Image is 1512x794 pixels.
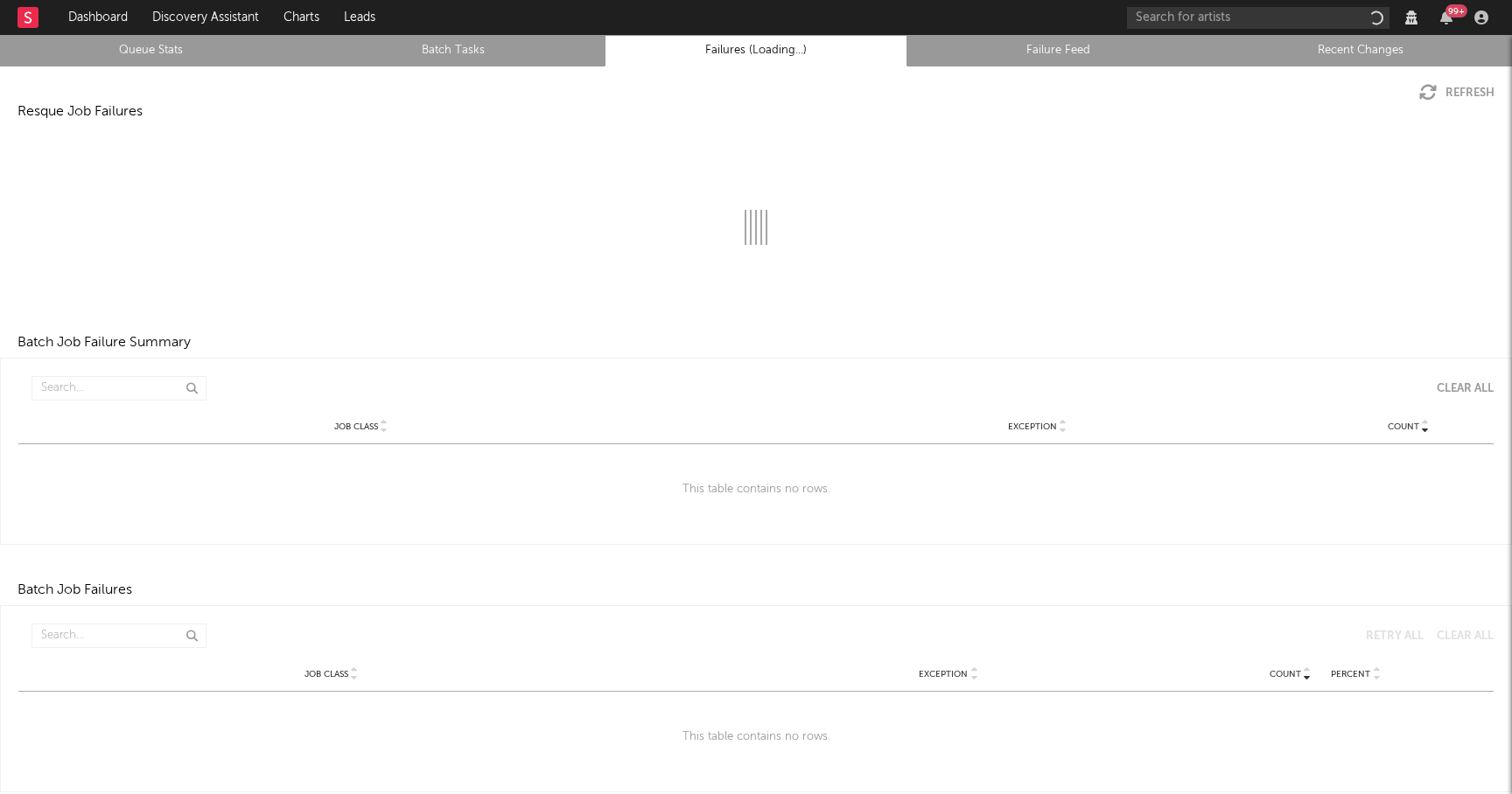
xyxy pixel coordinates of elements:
span: Count [1270,669,1301,679]
div: Resque Job Failures [17,101,143,122]
a: Failure Feed [917,40,1200,61]
span: Count [1388,421,1419,432]
a: Recent Changes [1219,40,1502,61]
div: This table contains no rows. [18,692,1494,783]
div: This table contains no rows. [18,444,1494,535]
div: Clear All [1437,383,1494,394]
button: Clear All [1424,383,1494,394]
a: Failures (Loading...) [614,40,898,61]
input: Search... [31,623,206,648]
a: Queue Stats [10,40,293,61]
button: 99+ [1440,10,1452,24]
span: Job Class [334,421,378,432]
button: Clear All [1424,630,1494,642]
div: Batch Job Failures [17,580,132,601]
div: Clear All [1437,630,1494,642]
span: Job Class [304,669,348,679]
div: Retry All [1366,630,1424,642]
a: Batch Tasks [312,40,596,61]
div: 99 + [1445,4,1467,17]
button: Refresh [1419,84,1494,101]
input: Search... [31,376,206,400]
span: Exception [1008,421,1057,432]
div: Batch Job Failure Summary [17,332,191,353]
input: Search for artists [1127,7,1389,29]
span: Exception [919,669,968,679]
span: Percent [1331,669,1370,679]
button: Retry All [1353,630,1424,642]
